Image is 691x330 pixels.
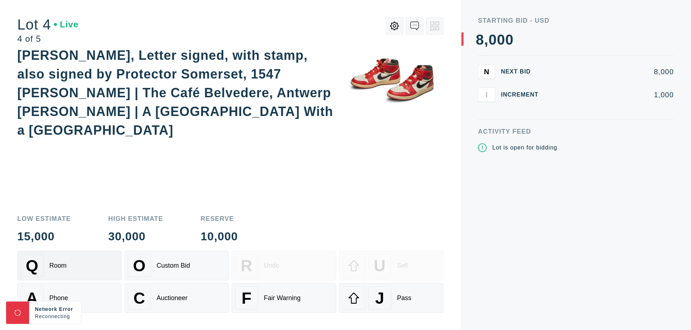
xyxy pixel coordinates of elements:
[478,128,674,135] div: Activity Feed
[374,257,385,275] span: U
[17,35,78,43] div: 4 of 5
[125,283,229,313] button: CAuctioneer
[492,143,557,152] div: Lot is open for bidding
[232,283,336,313] button: FFair Warning
[17,215,71,222] div: Low Estimate
[550,91,674,98] div: 1,000
[478,64,495,79] button: N
[478,88,495,102] button: I
[501,92,544,98] div: Increment
[484,32,488,177] div: ,
[200,215,238,222] div: Reserve
[49,294,68,302] div: Phone
[17,251,122,280] button: QRoom
[157,294,188,302] div: Auctioneer
[484,67,489,76] span: N
[488,32,497,47] div: 0
[26,257,39,275] span: Q
[264,294,301,302] div: Fair Warning
[485,90,488,99] span: I
[35,313,75,320] div: Reconnecting
[49,262,67,269] div: Room
[241,257,252,275] span: R
[497,32,505,47] div: 0
[35,306,75,313] div: Network Error
[505,32,514,47] div: 0
[397,262,408,269] div: Sell
[241,289,251,307] span: F
[375,289,384,307] span: J
[17,48,333,138] div: [PERSON_NAME], Letter signed, with stamp, also signed by Protector Somerset, 1547 [PERSON_NAME] |...
[133,257,146,275] span: O
[26,289,38,307] span: A
[17,231,71,242] div: 15,000
[134,289,145,307] span: C
[264,262,279,269] div: Undo
[17,17,78,32] div: Lot 4
[54,20,78,29] div: Live
[550,68,674,75] div: 8,000
[397,294,411,302] div: Pass
[157,262,190,269] div: Custom Bid
[125,251,229,280] button: OCustom Bid
[339,283,443,313] button: JPass
[232,251,336,280] button: RUndo
[478,17,674,24] div: Starting Bid - USD
[108,231,163,242] div: 30,000
[200,231,238,242] div: 10,000
[476,32,484,47] div: 8
[17,283,122,313] button: APhone
[339,251,443,280] button: USell
[108,215,163,222] div: High Estimate
[501,69,544,75] div: Next Bid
